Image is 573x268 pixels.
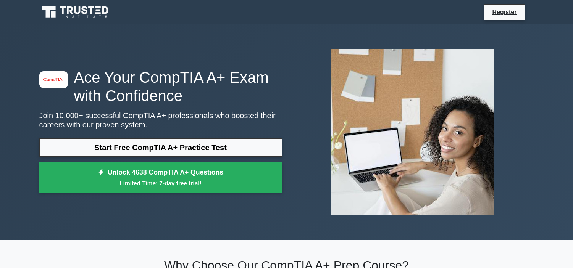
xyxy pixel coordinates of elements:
[39,68,282,105] h1: Ace Your CompTIA A+ Exam with Confidence
[39,162,282,193] a: Unlock 4638 CompTIA A+ QuestionsLimited Time: 7-day free trial!
[49,179,273,188] small: Limited Time: 7-day free trial!
[487,7,521,17] a: Register
[39,138,282,157] a: Start Free CompTIA A+ Practice Test
[39,111,282,129] p: Join 10,000+ successful CompTIA A+ professionals who boosted their careers with our proven system.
